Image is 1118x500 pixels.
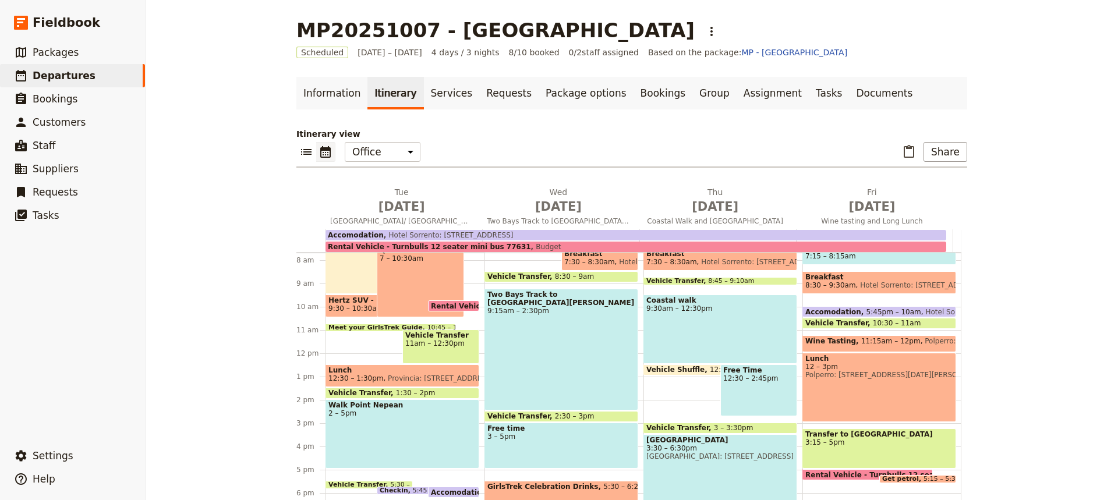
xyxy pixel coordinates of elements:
[720,364,797,416] div: Free Time12:30 – 2:45pm
[484,271,638,282] div: Vehicle Transfer8:30 – 9am
[487,424,635,432] span: Free time
[431,47,500,58] span: 4 days / 3 nights
[561,248,638,271] div: Breakfast7:30 – 8:30amHotel Sorrento: [STREET_ADDRESS]
[805,471,1013,478] span: Rental Vehicle - Turnbulls 12 seater mini bus 77631
[296,325,326,335] div: 11 am
[802,271,956,294] div: Breakfast8:30 – 9:30amHotel Sorrento: [STREET_ADDRESS]
[856,281,985,289] span: Hotel Sorrento: [STREET_ADDRESS]
[328,374,383,382] span: 12:30 – 1:30pm
[487,432,635,441] span: 3 – 5pm
[296,128,967,140] p: Itinerary view
[805,438,953,446] span: 3:15 – 5pm
[328,409,476,417] span: 2 – 5pm
[924,142,967,162] button: Share
[634,77,692,109] a: Bookings
[487,198,629,215] span: [DATE]
[708,278,754,285] span: 8:45 – 9:10am
[33,14,100,31] span: Fieldbook
[801,186,943,215] h2: Fri
[802,306,956,317] div: Accomodation5:45pm – 10amHotel Sorrento: [STREET_ADDRESS]
[33,116,86,128] span: Customers
[805,252,856,260] span: 7:15 – 8:15am
[383,374,493,382] span: Provincia: [STREET_ADDRESS]
[296,279,326,288] div: 9 am
[805,308,866,315] span: Accomodation
[328,243,531,251] span: Rental Vehicle - Turnbulls 12 seater mini bus 77631
[33,473,55,485] span: Help
[873,319,921,327] span: 10:30 – 11am
[849,77,919,109] a: Documents
[413,487,449,494] span: 5:45 – 6pm
[899,142,919,162] button: Paste itinerary item
[33,47,79,58] span: Packages
[296,488,326,498] div: 6 pm
[328,389,396,397] span: Vehicle Transfer
[802,318,956,329] div: Vehicle Transfer10:30 – 11am
[714,424,753,432] span: 3 – 3:30pm
[866,308,921,315] span: 5:45pm – 10am
[390,481,437,488] span: 5:30 – 5:45pm
[723,366,794,374] span: Free Time
[643,364,774,375] div: Vehicle Shuffle12:30 – 1pm
[702,22,721,41] button: Actions
[487,186,629,215] h2: Wed
[564,250,635,258] span: Breakfast
[539,77,633,109] a: Package options
[431,488,492,496] span: Accomodation
[644,186,787,215] h2: Thu
[639,186,796,229] button: Thu [DATE]Coastal Walk and [GEOGRAPHIC_DATA]
[484,411,638,422] div: Vehicle Transfer2:30 – 3pm
[431,302,639,310] span: Rental Vehicle - Turnbulls 12 seater mini bus 77631
[33,450,73,462] span: Settings
[487,272,555,281] span: Vehicle Transfer
[380,487,413,494] span: Checkin
[882,476,924,483] span: Get petrol
[569,47,639,58] span: 0 / 2 staff assigned
[326,186,482,229] button: Tue [DATE][GEOGRAPHIC_DATA]/ [GEOGRAPHIC_DATA]
[380,254,461,263] span: 7 – 10:30am
[861,337,921,350] span: 11:15am – 12pm
[482,217,634,226] span: Two Bays Track to [GEOGRAPHIC_DATA][PERSON_NAME]
[805,273,953,281] span: Breakfast
[296,349,326,358] div: 12 pm
[405,339,476,347] span: 11am – 12:30pm
[405,331,476,339] span: Vehicle Transfer
[646,424,714,432] span: Vehicle Transfer
[328,296,410,304] span: Hertz SUV - L3230552935
[805,354,953,363] span: Lunch
[646,436,794,444] span: [GEOGRAPHIC_DATA]
[643,277,797,285] div: Vehicle Transfer8:45 – 9:10am
[487,412,555,420] span: Vehicle Transfer
[296,395,326,405] div: 2 pm
[326,229,953,252] div: Rental Vehicle - Turnbulls 12 seater mini bus 77631BudgetAccomodationHotel Sorrento: [STREET_ADDR...
[802,353,956,422] div: Lunch12 – 3pmPolperro: [STREET_ADDRESS][DATE][PERSON_NAME][DATE][PERSON_NAME]
[33,186,78,198] span: Requests
[615,258,744,266] span: Hotel Sorrento: [STREET_ADDRESS]
[296,47,348,58] span: Scheduled
[326,388,479,399] div: Vehicle Transfer1:30 – 2pm
[741,48,847,57] a: MP - [GEOGRAPHIC_DATA]
[723,374,794,382] span: 12:30 – 2:45pm
[358,47,422,58] span: [DATE] – [DATE]
[801,198,943,215] span: [DATE]
[427,324,472,331] span: 10:45 – 11am
[646,366,710,374] span: Vehicle Shuffle
[296,19,695,42] h1: MP20251007 - [GEOGRAPHIC_DATA]
[646,278,708,285] span: Vehicle Transfer
[326,295,413,317] div: Hertz SUV - L32305529359:30 – 10:30am
[330,198,473,215] span: [DATE]
[479,77,539,109] a: Requests
[326,230,946,240] div: AccomodationHotel Sorrento: [STREET_ADDRESS]
[646,304,794,313] span: 9:30am – 12:30pm
[531,243,561,251] span: Budget
[296,442,326,451] div: 4 pm
[326,481,413,489] div: Vehicle Transfer5:30 – 5:45pm
[328,401,476,409] span: Walk Point Nepean
[296,77,367,109] a: Information
[805,319,873,327] span: Vehicle Transfer
[921,308,1050,315] span: Hotel Sorrento: [STREET_ADDRESS]
[33,140,56,151] span: Staff
[326,399,479,469] div: Walk Point Nepean2 – 5pm
[33,93,77,105] span: Bookings
[646,258,697,266] span: 7:30 – 8:30am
